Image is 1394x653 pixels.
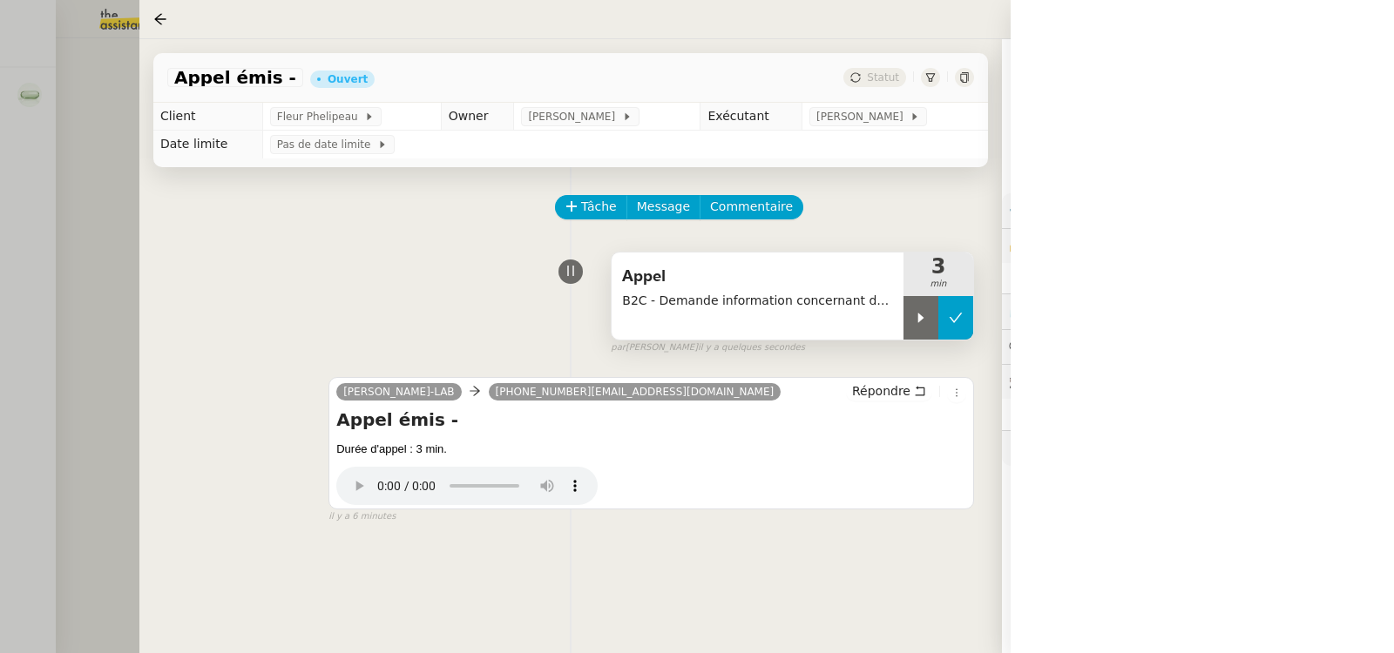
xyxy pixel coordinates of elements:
[1002,431,1394,465] div: 🧴Autres
[555,195,627,219] button: Tâche
[277,136,377,153] span: Pas de date limite
[622,291,893,311] span: B2C - Demande information concernant des produits retrouvés avec une date valide 04/2021 - Inform...
[174,69,296,86] span: Appel émis -
[277,108,364,125] span: Fleur Phelipeau
[581,197,617,217] span: Tâche
[1002,229,1394,263] div: 🔐Données client
[1009,236,1122,256] span: 🔐
[336,384,461,400] a: [PERSON_NAME]-LAB
[611,340,626,355] span: par
[700,195,803,219] button: Commentaire
[1002,365,1394,399] div: 🕵️Autres demandes en cours 2
[336,458,598,505] audio: Your browser does not support the audio element.
[1002,294,1394,328] div: ⏲️Tâches 3:00
[153,131,262,158] td: Date limite
[611,340,805,355] small: [PERSON_NAME]
[328,509,396,524] span: il y a 6 minutes
[1002,193,1394,227] div: ⚙️Procédures
[328,74,368,84] div: Ouvert
[816,108,910,125] span: [PERSON_NAME]
[626,195,700,219] button: Message
[153,103,262,131] td: Client
[710,197,793,217] span: Commentaire
[903,256,973,277] span: 3
[622,264,893,290] span: Appel
[1009,340,1120,353] span: 💬
[496,386,775,398] span: [PHONE_NUMBER][EMAIL_ADDRESS][DOMAIN_NAME]
[852,382,910,400] span: Répondre
[698,340,805,355] span: il y a quelques secondes
[903,277,973,292] span: min
[846,381,932,401] button: Répondre
[700,103,802,131] td: Exécutant
[336,442,447,455] span: Durée d'appel : 3 min.
[1009,374,1227,388] span: 🕵️
[1002,330,1394,364] div: 💬Commentaires
[336,407,966,432] h4: Appel émis -
[867,71,899,84] span: Statut
[637,197,690,217] span: Message
[1009,200,1100,220] span: ⚙️
[441,103,514,131] td: Owner
[528,108,621,125] span: [PERSON_NAME]
[1009,304,1129,318] span: ⏲️
[1009,441,1063,454] span: 🧴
